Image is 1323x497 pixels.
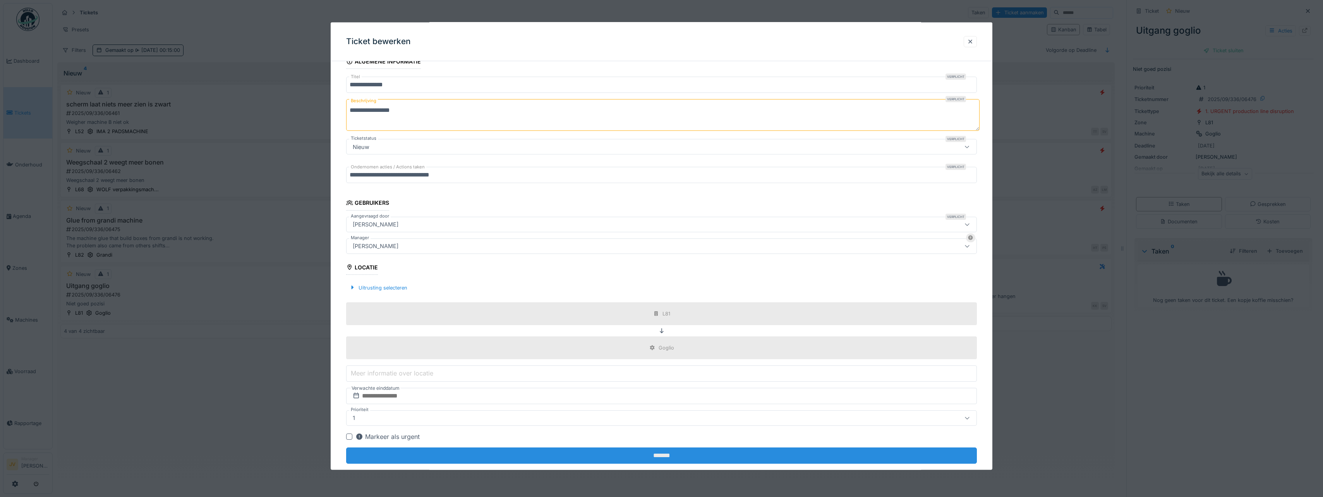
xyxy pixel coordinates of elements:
[350,220,402,228] div: [PERSON_NAME]
[349,135,378,142] label: Ticketstatus
[350,414,358,422] div: 1
[349,74,362,80] label: Titel
[349,406,370,413] label: Prioriteit
[659,344,674,351] div: Goglio
[346,37,411,46] h3: Ticket bewerken
[346,261,378,274] div: Locatie
[945,164,966,170] div: Verplicht
[349,213,391,219] label: Aangevraagd door
[350,142,372,151] div: Nieuw
[349,164,426,170] label: Ondernomen acties / Actions taken
[945,96,966,102] div: Verplicht
[945,74,966,80] div: Verplicht
[349,368,435,378] label: Meer informatie over locatie
[349,234,371,241] label: Manager
[945,213,966,219] div: Verplicht
[662,310,670,317] div: L81
[351,384,400,392] label: Verwachte einddatum
[346,56,421,69] div: Algemene informatie
[346,282,410,293] div: Uitrusting selecteren
[350,242,402,250] div: [PERSON_NAME]
[349,96,378,106] label: Beschrijving
[346,197,389,210] div: Gebruikers
[945,136,966,142] div: Verplicht
[355,432,420,441] div: Markeer als urgent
